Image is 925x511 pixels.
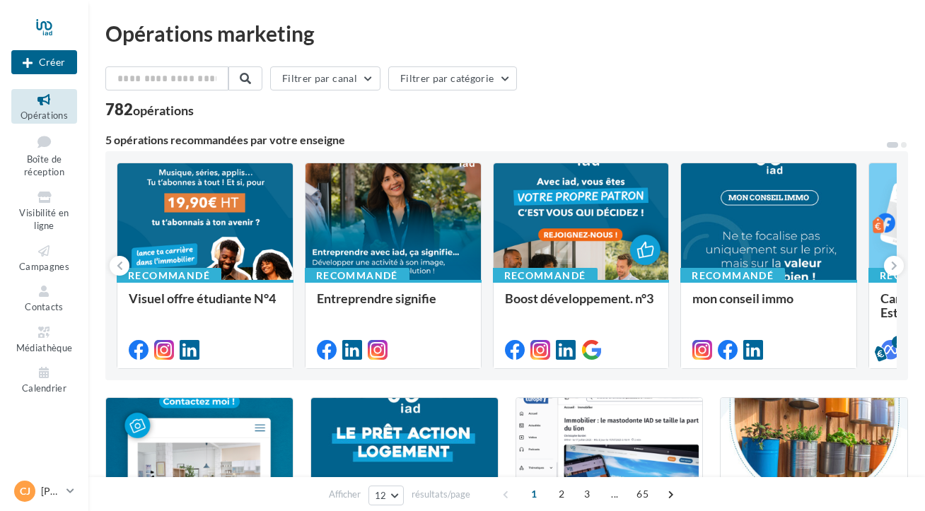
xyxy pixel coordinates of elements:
a: Médiathèque [11,322,77,356]
span: Contacts [25,301,64,312]
div: Recommandé [117,268,221,283]
button: Créer [11,50,77,74]
div: 5 opérations recommandées par votre enseigne [105,134,885,146]
span: Boost développement. n°3 [505,290,653,306]
a: Boîte de réception [11,129,77,181]
div: Nouvelle campagne [11,50,77,74]
span: Visuel offre étudiante N°4 [129,290,276,306]
a: Opérations [11,89,77,124]
a: Calendrier [11,362,77,397]
span: mon conseil immo [692,290,793,306]
div: 782 [105,102,194,117]
button: 12 [368,486,405,505]
p: [PERSON_NAME] [41,484,61,498]
div: opérations [133,104,194,117]
span: Visibilité en ligne [19,207,69,232]
div: Recommandé [493,268,598,283]
span: CJ [20,484,30,498]
div: Recommandé [305,268,409,283]
span: Afficher [329,488,361,501]
span: 65 [631,483,654,505]
span: Boîte de réception [24,153,64,178]
span: Calendrier [22,382,66,394]
span: Médiathèque [16,342,73,353]
span: Campagnes [19,261,69,272]
span: ... [603,483,626,505]
div: Recommandé [680,268,785,283]
a: CJ [PERSON_NAME] [11,478,77,505]
button: Filtrer par catégorie [388,66,517,90]
span: 2 [550,483,573,505]
button: Filtrer par canal [270,66,380,90]
div: Opérations marketing [105,23,908,44]
a: Contacts [11,281,77,315]
span: Entreprendre signifie [317,290,436,306]
span: 3 [576,483,598,505]
span: 1 [523,483,545,505]
a: Visibilité en ligne [11,187,77,235]
span: résultats/page [412,488,470,501]
span: Opérations [21,110,68,121]
a: Campagnes [11,240,77,275]
span: 12 [375,490,387,501]
div: 5 [892,336,904,348]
